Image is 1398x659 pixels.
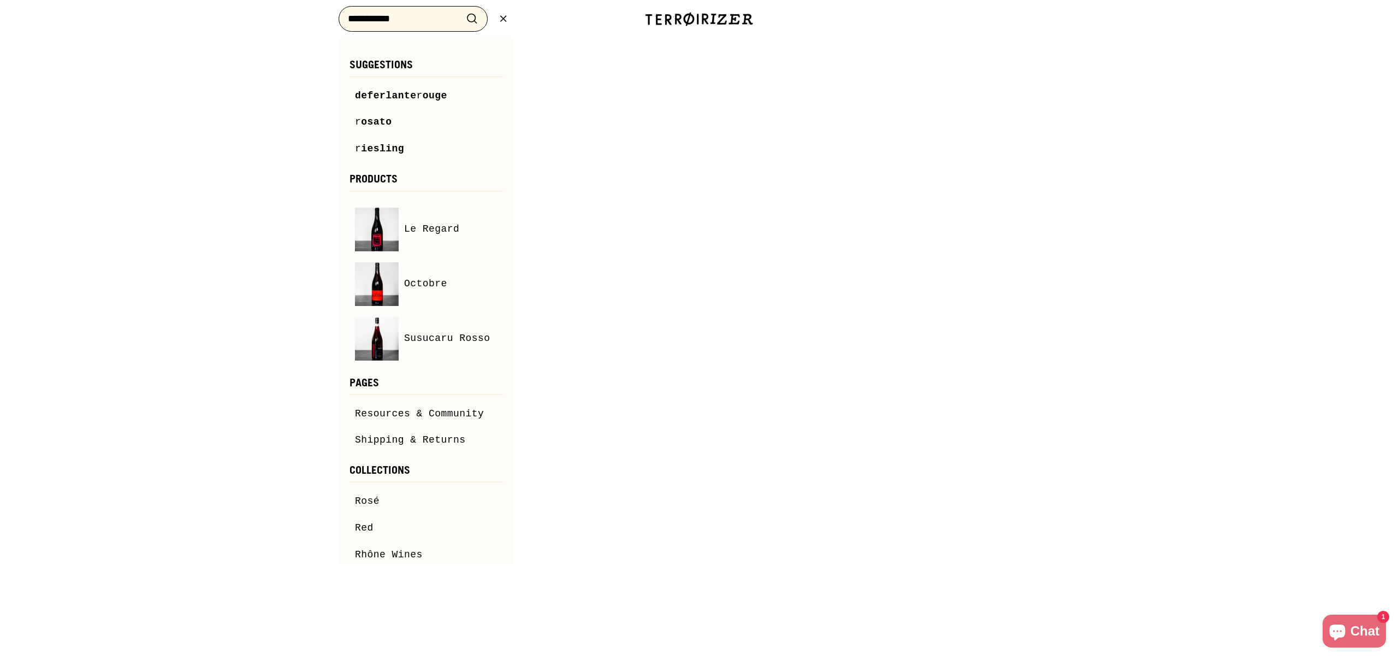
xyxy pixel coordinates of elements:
span: Rosé [355,493,380,509]
a: Le Regard Le Regard [355,208,497,251]
span: Rhône Wines [355,547,423,563]
a: deferlanterouge [355,88,497,104]
span: Resources & Community [355,406,484,422]
h3: Collections [349,464,502,483]
a: Octobre Octobre [355,262,497,306]
img: Susucaru Rosso [355,317,399,361]
span: Susucaru Rosso [404,331,490,346]
img: Octobre [355,262,399,306]
span: Red [355,520,374,536]
span: ouge [423,90,447,101]
a: Susucaru Rosso Susucaru Rosso [355,317,497,361]
mark: r [355,116,361,127]
mark: r [417,90,423,101]
span: Le Regard [404,221,459,237]
a: riesling [355,141,497,157]
span: Shipping & Returns [355,432,466,448]
a: Shipping & Returns [355,432,497,448]
mark: r [355,143,361,154]
a: rosato [355,114,497,130]
span: Octobre [404,276,447,292]
h3: Suggestions [349,59,502,77]
span: deferlante [355,90,417,101]
span: osato [361,116,392,127]
inbox-online-store-chat: Shopify online store chat [1319,615,1389,650]
a: Resources & Community [355,406,497,422]
h3: Pages [349,377,502,395]
a: Rosé [355,493,497,509]
a: Rhône Wines [355,547,497,563]
h3: Products [349,173,502,191]
img: Le Regard [355,208,399,251]
span: iesling [361,143,404,154]
a: Red [355,520,497,536]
